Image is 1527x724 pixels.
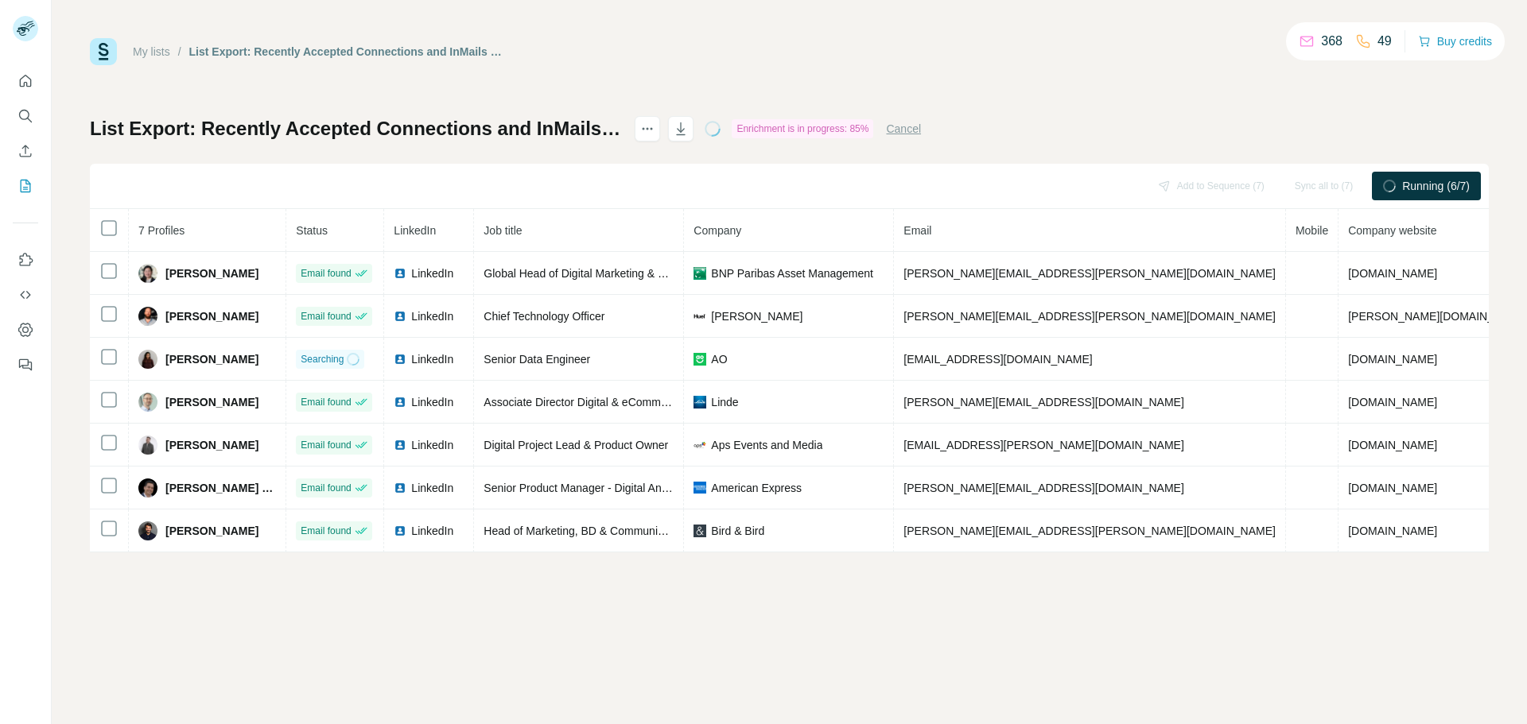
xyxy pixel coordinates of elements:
[1348,525,1437,537] span: [DOMAIN_NAME]
[635,116,660,141] button: actions
[394,396,406,408] img: LinkedIn logo
[189,44,505,60] div: List Export: Recently Accepted Connections and InMails - [DATE] 10:09
[903,310,1276,323] span: [PERSON_NAME][EMAIL_ADDRESS][PERSON_NAME][DOMAIN_NAME]
[886,121,921,137] button: Cancel
[165,523,258,539] span: [PERSON_NAME]
[13,137,38,165] button: Enrich CSV
[165,394,258,410] span: [PERSON_NAME]
[165,265,258,281] span: [PERSON_NAME]
[1348,224,1436,237] span: Company website
[694,396,706,408] img: company-logo
[13,67,38,95] button: Quick start
[903,224,931,237] span: Email
[138,436,157,455] img: Avatar
[165,308,258,324] span: [PERSON_NAME]
[138,307,157,326] img: Avatar
[694,525,706,537] img: company-logo
[694,314,706,319] img: company-logo
[903,267,1276,280] span: [PERSON_NAME][EMAIL_ADDRESS][PERSON_NAME][DOMAIN_NAME]
[484,439,668,451] span: Digital Project Lead & Product Owner
[394,267,406,280] img: LinkedIn logo
[903,439,1183,451] span: [EMAIL_ADDRESS][PERSON_NAME][DOMAIN_NAME]
[411,394,453,410] span: LinkedIn
[711,394,738,410] span: Linde
[903,353,1092,366] span: [EMAIL_ADDRESS][DOMAIN_NAME]
[13,172,38,200] button: My lists
[138,264,157,283] img: Avatar
[484,353,590,366] span: Senior Data Engineer
[694,353,706,366] img: company-logo
[1348,353,1437,366] span: [DOMAIN_NAME]
[90,38,117,65] img: Surfe Logo
[301,266,351,281] span: Email found
[732,119,873,138] div: Enrichment is in progress: 85%
[138,350,157,369] img: Avatar
[1418,30,1492,52] button: Buy credits
[13,281,38,309] button: Use Surfe API
[138,521,157,540] img: Avatar
[138,224,185,237] span: 7 Profiles
[394,525,406,537] img: LinkedIn logo
[13,102,38,130] button: Search
[1402,178,1470,194] span: Running (6/7)
[694,224,741,237] span: Company
[301,438,351,452] span: Email found
[394,353,406,366] img: LinkedIn logo
[711,265,873,281] span: BNP Paribas Asset Management
[301,481,351,495] span: Email found
[394,224,436,237] span: LinkedIn
[711,523,764,539] span: Bird & Bird
[711,351,727,367] span: AO
[13,350,38,379] button: Feedback
[711,308,802,324] span: [PERSON_NAME]
[694,267,706,280] img: company-logo
[301,524,351,538] span: Email found
[711,437,822,453] span: Aps Events and Media
[411,351,453,367] span: LinkedIn
[711,480,802,496] span: American Express
[1321,32,1342,51] p: 368
[394,439,406,451] img: LinkedIn logo
[411,265,453,281] span: LinkedIn
[301,309,351,323] span: Email found
[133,45,170,58] a: My lists
[484,224,522,237] span: Job title
[165,480,276,496] span: [PERSON_NAME] Panda
[484,396,682,408] span: Associate Director Digital & eCommerce
[694,439,706,451] img: company-logo
[138,393,157,412] img: Avatar
[1348,439,1437,451] span: [DOMAIN_NAME]
[90,116,620,141] h1: List Export: Recently Accepted Connections and InMails - [DATE] 10:09
[903,482,1183,494] span: [PERSON_NAME][EMAIL_ADDRESS][DOMAIN_NAME]
[903,396,1183,408] span: [PERSON_NAME][EMAIL_ADDRESS][DOMAIN_NAME]
[165,351,258,367] span: [PERSON_NAME]
[296,224,328,237] span: Status
[903,525,1276,537] span: [PERSON_NAME][EMAIL_ADDRESS][PERSON_NAME][DOMAIN_NAME]
[484,267,744,280] span: Global Head of Digital Marketing & Growth Programs
[1348,396,1437,408] span: [DOMAIN_NAME]
[484,310,604,323] span: Chief Technology Officer
[13,246,38,274] button: Use Surfe on LinkedIn
[1377,32,1392,51] p: 49
[301,352,344,366] span: Searching
[394,482,406,494] img: LinkedIn logo
[1348,267,1437,280] span: [DOMAIN_NAME]
[13,316,38,344] button: Dashboard
[484,525,813,537] span: Head of Marketing, BD & Communication - [GEOGRAPHIC_DATA]
[1296,224,1328,237] span: Mobile
[484,482,787,494] span: Senior Product Manager - Digital Analytics & Experimentation
[1348,482,1437,494] span: [DOMAIN_NAME]
[694,482,706,494] img: company-logo
[138,478,157,498] img: Avatar
[301,395,351,409] span: Email found
[411,480,453,496] span: LinkedIn
[411,437,453,453] span: LinkedIn
[411,523,453,539] span: LinkedIn
[178,44,181,60] li: /
[411,308,453,324] span: LinkedIn
[394,310,406,323] img: LinkedIn logo
[165,437,258,453] span: [PERSON_NAME]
